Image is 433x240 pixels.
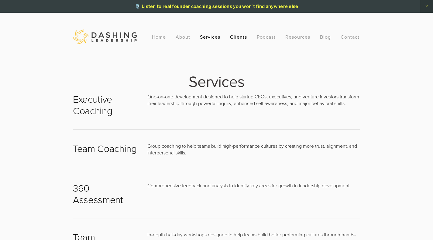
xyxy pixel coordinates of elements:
[73,143,137,154] h2: Team Coaching
[147,143,360,156] p: Group coaching to help teams build high-performance cultures by creating more trust, alignment, a...
[147,182,360,189] p: Comprehensive feedback and analysis to identify key areas for growth in leadership development.
[285,34,310,40] a: Resources
[176,31,190,42] a: About
[200,31,220,42] a: Services
[320,31,331,42] a: Blog
[73,93,137,117] h2: Executive Coaching
[147,93,360,107] p: One-on-one development designed to help startup CEOs, executives, and venture investors transform...
[73,30,137,44] img: Dashing Leadership
[152,31,166,42] a: Home
[73,74,360,88] h1: Services
[73,182,137,206] h2: 360 Assessment
[230,31,247,42] a: Clients
[257,31,276,42] a: Podcast
[341,31,359,42] a: Contact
